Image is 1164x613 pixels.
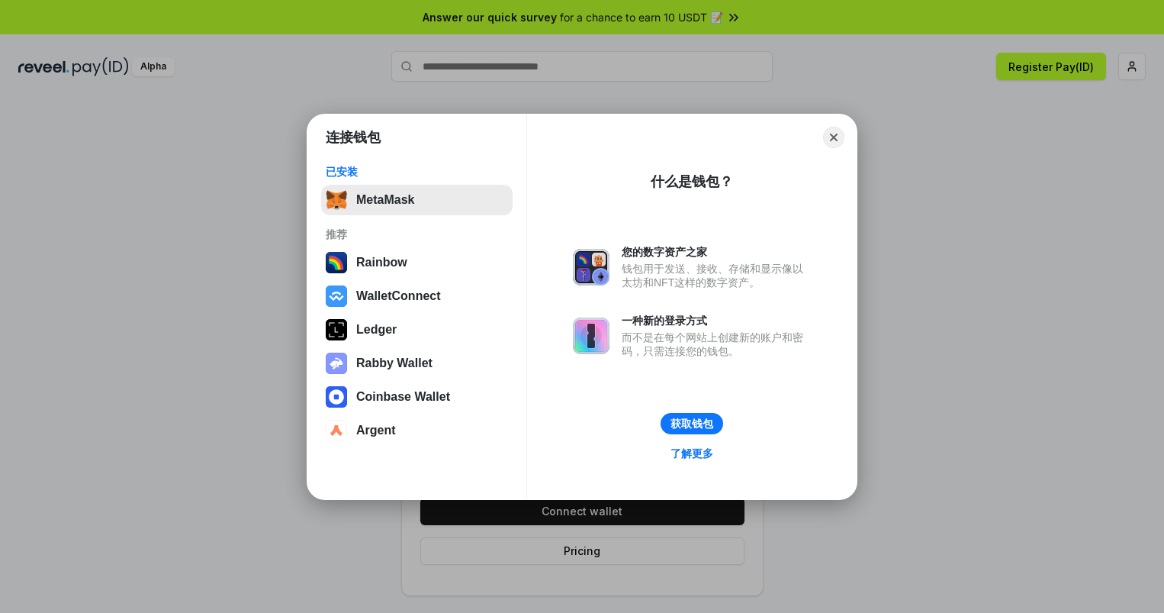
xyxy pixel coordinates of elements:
img: svg+xml,%3Csvg%20xmlns%3D%22http%3A%2F%2Fwww.w3.org%2F2000%2Fsvg%22%20fill%3D%22none%22%20viewBox... [573,249,609,286]
button: WalletConnect [321,281,513,311]
button: MetaMask [321,185,513,215]
button: Rabby Wallet [321,348,513,379]
div: 了解更多 [670,447,713,460]
button: Argent [321,415,513,446]
a: 了解更多 [661,444,722,463]
img: svg+xml,%3Csvg%20width%3D%2228%22%20height%3D%2228%22%20viewBox%3D%220%200%2028%2028%22%20fill%3D... [326,386,347,408]
div: 一种新的登录方式 [622,314,811,327]
div: Rainbow [356,256,407,269]
h1: 连接钱包 [326,128,381,147]
div: 获取钱包 [670,417,713,431]
div: WalletConnect [356,289,441,303]
img: svg+xml,%3Csvg%20xmlns%3D%22http%3A%2F%2Fwww.w3.org%2F2000%2Fsvg%22%20fill%3D%22none%22%20viewBox... [573,318,609,354]
div: 已安装 [326,165,508,179]
button: Ledger [321,315,513,345]
div: MetaMask [356,193,414,207]
button: Rainbow [321,247,513,278]
div: 您的数字资产之家 [622,245,811,259]
img: svg+xml,%3Csvg%20width%3D%22120%22%20height%3D%22120%22%20viewBox%3D%220%200%20120%20120%22%20fil... [326,252,347,273]
img: svg+xml,%3Csvg%20width%3D%2228%22%20height%3D%2228%22%20viewBox%3D%220%200%2028%2028%22%20fill%3D... [326,420,347,441]
img: svg+xml,%3Csvg%20xmlns%3D%22http%3A%2F%2Fwww.w3.org%2F2000%2Fsvg%22%20fill%3D%22none%22%20viewBox... [326,353,347,374]
div: 推荐 [326,227,508,241]
div: Coinbase Wallet [356,390,450,404]
button: Coinbase Wallet [321,382,513,412]
div: 钱包用于发送、接收、存储和显示像以太坊和NFT这样的数字资产。 [622,262,811,289]
img: svg+xml,%3Csvg%20fill%3D%22none%22%20height%3D%2233%22%20viewBox%3D%220%200%2035%2033%22%20width%... [326,189,347,211]
div: 什么是钱包？ [651,173,733,191]
img: svg+xml,%3Csvg%20xmlns%3D%22http%3A%2F%2Fwww.w3.org%2F2000%2Fsvg%22%20width%3D%2228%22%20height%3... [326,319,347,340]
div: Rabby Wallet [356,357,432,370]
img: svg+xml,%3Csvg%20width%3D%2228%22%20height%3D%2228%22%20viewBox%3D%220%200%2028%2028%22%20fill%3D... [326,286,347,307]
button: 获取钱包 [661,413,723,434]
button: Close [823,127,844,148]
div: Ledger [356,323,397,337]
div: Argent [356,424,396,437]
div: 而不是在每个网站上创建新的账户和密码，只需连接您的钱包。 [622,331,811,358]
